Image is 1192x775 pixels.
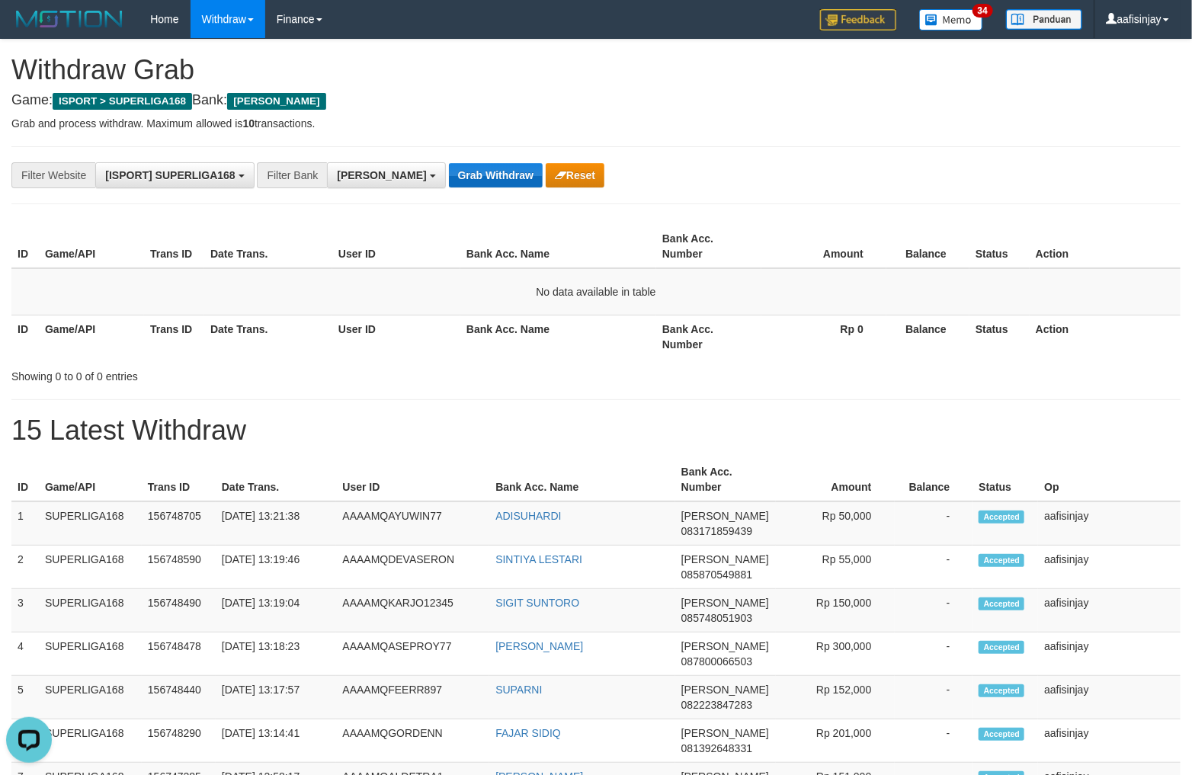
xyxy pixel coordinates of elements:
button: Reset [546,163,604,187]
td: - [895,546,973,589]
a: SIGIT SUNTORO [495,597,579,609]
a: [PERSON_NAME] [495,640,583,652]
div: Filter Website [11,162,95,188]
td: 3 [11,589,39,632]
th: Game/API [39,225,144,268]
span: Accepted [979,597,1024,610]
th: Rp 0 [761,315,886,358]
td: aafisinjay [1038,546,1181,589]
th: User ID [336,458,489,501]
td: - [895,719,973,763]
img: MOTION_logo.png [11,8,127,30]
td: SUPERLIGA168 [39,546,142,589]
th: Status [973,458,1038,501]
span: Accepted [979,641,1024,654]
td: 1 [11,501,39,546]
th: Bank Acc. Name [489,458,675,501]
td: 156748290 [142,719,216,763]
th: User ID [332,315,460,358]
th: Balance [886,225,969,268]
td: 156748478 [142,632,216,676]
button: [ISPORT] SUPERLIGA168 [95,162,254,188]
td: aafisinjay [1038,632,1181,676]
td: SUPERLIGA168 [39,589,142,632]
a: FAJAR SIDIQ [495,727,561,739]
span: Accepted [979,728,1024,741]
td: [DATE] 13:14:41 [216,719,337,763]
td: 5 [11,676,39,719]
th: Amount [761,225,886,268]
th: ID [11,225,39,268]
th: Trans ID [144,225,204,268]
td: aafisinjay [1038,501,1181,546]
td: aafisinjay [1038,589,1181,632]
span: Accepted [979,554,1024,567]
th: ID [11,458,39,501]
th: User ID [332,225,460,268]
span: Copy 083171859439 to clipboard [681,525,752,537]
th: Amount [776,458,895,501]
td: SUPERLIGA168 [39,719,142,763]
td: AAAAMQGORDENN [336,719,489,763]
td: No data available in table [11,268,1181,315]
th: Op [1038,458,1181,501]
th: Status [969,315,1030,358]
button: [PERSON_NAME] [327,162,445,188]
th: Trans ID [142,458,216,501]
img: Feedback.jpg [820,9,896,30]
th: Trans ID [144,315,204,358]
td: 156748440 [142,676,216,719]
span: [PERSON_NAME] [681,553,769,565]
td: - [895,589,973,632]
th: Bank Acc. Number [656,225,761,268]
span: [PERSON_NAME] [681,684,769,696]
span: ISPORT > SUPERLIGA168 [53,93,192,110]
span: Copy 081392648331 to clipboard [681,742,752,754]
td: 156748590 [142,546,216,589]
strong: 10 [242,117,255,130]
th: ID [11,315,39,358]
td: Rp 300,000 [776,632,895,676]
td: Rp 55,000 [776,546,895,589]
span: [PERSON_NAME] [227,93,325,110]
th: Bank Acc. Number [656,315,761,358]
h1: Withdraw Grab [11,55,1181,85]
span: Copy 082223847283 to clipboard [681,699,752,711]
td: SUPERLIGA168 [39,501,142,546]
th: Action [1030,315,1181,358]
span: [PERSON_NAME] [681,640,769,652]
th: Balance [886,315,969,358]
span: [PERSON_NAME] [681,510,769,522]
td: Rp 50,000 [776,501,895,546]
a: SUPARNI [495,684,542,696]
td: AAAAMQKARJO12345 [336,589,489,632]
h1: 15 Latest Withdraw [11,415,1181,446]
td: 4 [11,632,39,676]
button: Grab Withdraw [449,163,543,187]
th: Action [1030,225,1181,268]
td: - [895,501,973,546]
span: Copy 085748051903 to clipboard [681,612,752,624]
th: Game/API [39,458,142,501]
th: Status [969,225,1030,268]
td: Rp 152,000 [776,676,895,719]
td: 156748490 [142,589,216,632]
th: Date Trans. [204,315,332,358]
td: - [895,676,973,719]
a: ADISUHARDI [495,510,561,522]
div: Filter Bank [257,162,327,188]
th: Bank Acc. Name [460,315,656,358]
span: [PERSON_NAME] [337,169,426,181]
span: [PERSON_NAME] [681,727,769,739]
td: [DATE] 13:19:46 [216,546,337,589]
button: Open LiveChat chat widget [6,6,52,52]
td: 156748705 [142,501,216,546]
span: 34 [973,4,993,18]
td: [DATE] 13:19:04 [216,589,337,632]
th: Bank Acc. Number [675,458,776,501]
td: aafisinjay [1038,719,1181,763]
td: aafisinjay [1038,676,1181,719]
img: Button%20Memo.svg [919,9,983,30]
td: [DATE] 13:17:57 [216,676,337,719]
td: AAAAMQAYUWIN77 [336,501,489,546]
